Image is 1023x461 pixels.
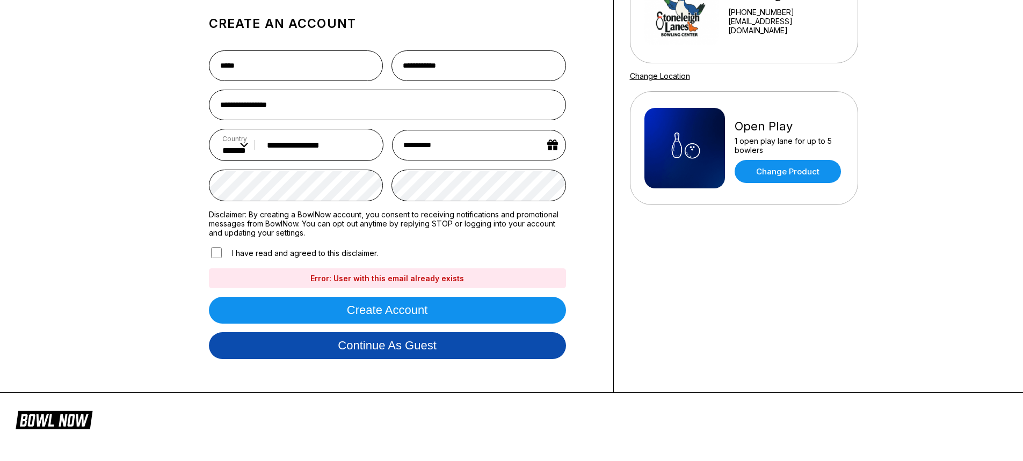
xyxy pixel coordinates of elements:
[209,246,378,260] label: I have read and agreed to this disclaimer.
[209,16,566,31] h1: Create an account
[735,119,844,134] div: Open Play
[222,135,248,143] label: Country
[735,136,844,155] div: 1 open play lane for up to 5 bowlers
[630,71,690,81] a: Change Location
[209,297,566,324] button: Create account
[209,268,566,288] div: Error: User with this email already exists
[644,108,725,188] img: Open Play
[209,210,566,237] label: Disclaimer: By creating a BowlNow account, you consent to receiving notifications and promotional...
[209,332,566,359] button: Continue as guest
[728,17,843,35] a: [EMAIL_ADDRESS][DOMAIN_NAME]
[211,247,222,258] input: I have read and agreed to this disclaimer.
[735,160,841,183] a: Change Product
[728,8,843,17] div: [PHONE_NUMBER]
